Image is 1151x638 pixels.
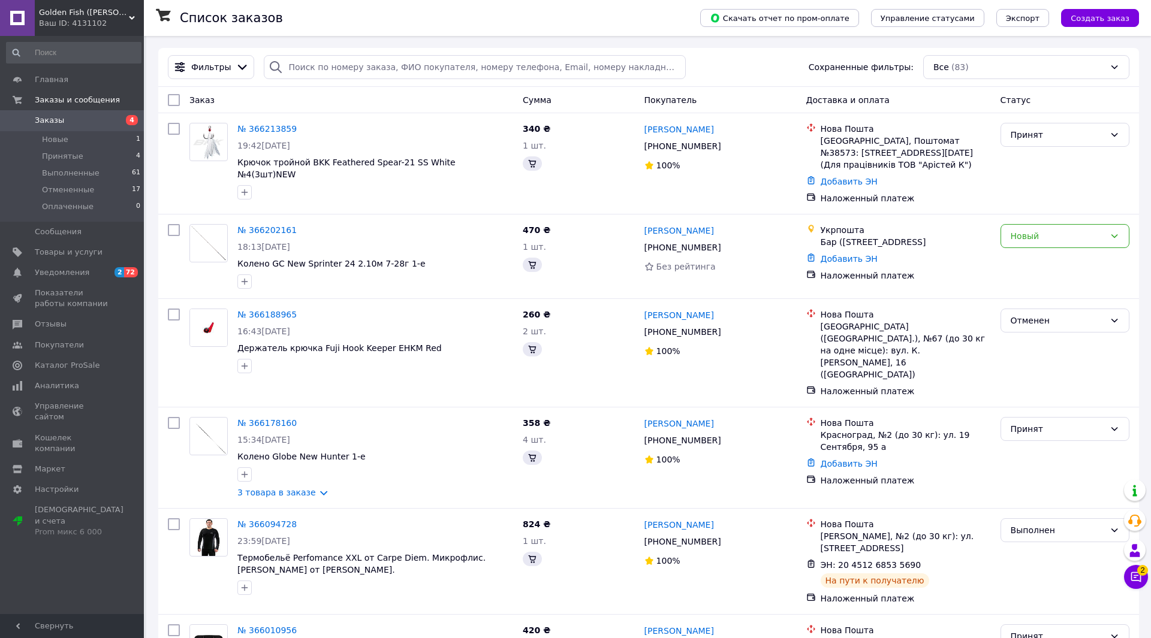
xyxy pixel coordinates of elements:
[523,242,546,252] span: 1 шт.
[237,259,426,268] a: Колено GC New Sprinter 24 2.10м 7-28г 1-е
[523,519,550,529] span: 824 ₴
[1124,565,1148,589] button: Чат с покупателем2
[1061,9,1139,27] button: Создать заказ
[42,168,100,179] span: Выполненные
[523,625,550,635] span: 420 ₴
[821,474,991,486] div: Наложенный платеж
[136,151,140,162] span: 4
[237,536,290,546] span: 23:59[DATE]
[644,519,714,531] a: [PERSON_NAME]
[644,225,714,237] a: [PERSON_NAME]
[1011,128,1105,141] div: Принят
[6,42,141,64] input: Поиск
[523,124,550,134] span: 340 ₴
[1011,524,1105,537] div: Выполнен
[136,201,140,212] span: 0
[35,226,82,237] span: Сообщения
[237,553,486,574] span: Термобельё Perfomance XXL от Carpe Diem. Микрофлис. [PERSON_NAME] от [PERSON_NAME].
[821,624,991,636] div: Нова Пошта
[35,267,89,278] span: Уведомления
[35,484,79,495] span: Настройки
[136,134,140,145] span: 1
[189,309,228,347] a: Фото товару
[644,625,714,637] a: [PERSON_NAME]
[237,435,290,445] span: 15:34[DATE]
[821,135,991,171] div: [GEOGRAPHIC_DATA], Поштомат №38573: [STREET_ADDRESS][DATE] (Для працівників ТОВ "Арістей К")
[1006,14,1039,23] span: Экспорт
[821,573,929,588] div: На пути к получателю
[821,270,991,282] div: Наложенный платеж
[642,239,724,256] div: [PHONE_NUMBER]
[132,168,140,179] span: 61
[190,309,227,346] img: Фото товару
[951,62,969,72] span: (83)
[115,267,124,277] span: 2
[237,310,297,319] a: № 366188965
[189,518,228,557] a: Фото товару
[35,360,100,371] span: Каталог ProSale
[237,418,297,428] a: № 366178160
[1049,13,1139,22] a: Создать заказ
[39,7,129,18] span: Golden Fish (Голден Фиш)
[35,115,64,126] span: Заказы
[42,134,68,145] span: Новые
[35,380,79,391] span: Аналитика
[180,11,283,25] h1: Список заказов
[191,61,231,73] span: Фильтры
[523,326,546,336] span: 2 шт.
[126,115,138,125] span: 4
[189,417,228,455] a: Фото товару
[644,123,714,135] a: [PERSON_NAME]
[237,452,366,461] a: Колено Globe New Hunter 1-е
[523,225,550,235] span: 470 ₴
[42,185,94,195] span: Отмененные
[523,95,552,105] span: Сумма
[35,464,65,474] span: Маркет
[821,560,921,570] span: ЭН: 20 4512 6853 5690
[189,95,215,105] span: Заказ
[809,61,914,73] span: Сохраненные фильтры:
[656,161,680,170] span: 100%
[189,123,228,161] a: Фото товару
[821,224,991,236] div: Укрпошта
[821,309,991,320] div: Нова Пошта
[1011,229,1105,243] div: Новый
[237,343,442,353] span: Держатель крючка Fuji Hook Keeper EHKM Red
[237,141,290,150] span: 19:42[DATE]
[523,310,550,319] span: 260 ₴
[644,418,714,430] a: [PERSON_NAME]
[35,288,111,309] span: Показатели работы компании
[35,527,123,537] div: Prom микс 6 000
[806,95,890,105] span: Доставка и оплата
[710,13,849,23] span: Скачать отчет по пром-оплате
[190,123,227,161] img: Фото товару
[642,432,724,449] div: [PHONE_NUMBER]
[656,262,716,271] span: Без рейтинга
[523,418,550,428] span: 358 ₴
[189,224,228,262] a: Фото товару
[656,455,680,464] span: 100%
[821,192,991,204] div: Наложенный платеж
[124,267,138,277] span: 72
[821,123,991,135] div: Нова Пошта
[821,459,878,468] a: Добавить ЭН
[821,417,991,429] div: Нова Пошта
[190,225,227,262] img: Фото товару
[237,326,290,336] span: 16:43[DATE]
[237,225,297,235] a: № 366202161
[656,556,680,566] span: 100%
[871,9,984,27] button: Управление статусами
[39,18,144,29] div: Ваш ID: 4131102
[642,323,724,340] div: [PHONE_NUMBER]
[237,124,297,134] a: № 366213859
[933,61,949,73] span: Все
[35,340,84,350] span: Покупатели
[656,346,680,356] span: 100%
[821,429,991,453] div: Красноград, №2 (до 30 кг): ул. 19 Сентября, 95 а
[523,141,546,150] span: 1 шт.
[642,533,724,550] div: [PHONE_NUMBER]
[264,55,686,79] input: Поиск по номеру заказа, ФИО покупателя, номеру телефона, Email, номеру накладной
[35,401,111,422] span: Управление сайтом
